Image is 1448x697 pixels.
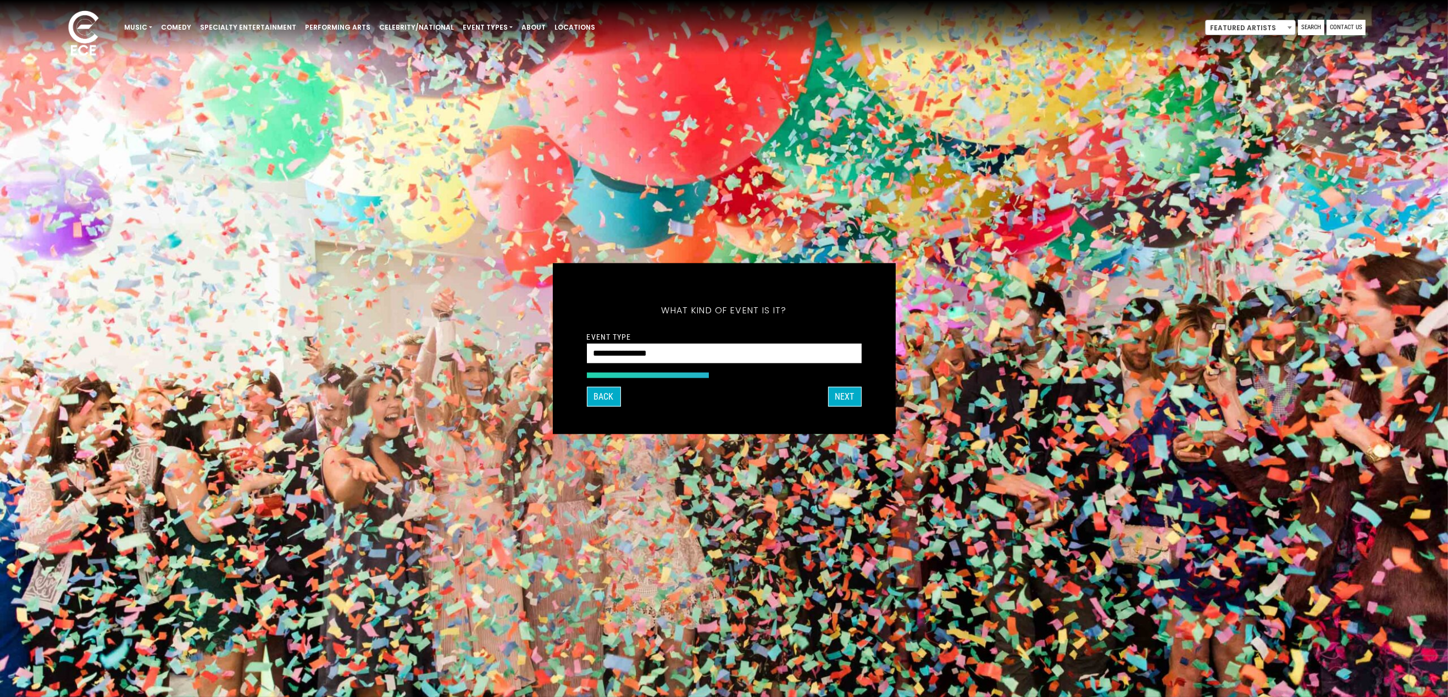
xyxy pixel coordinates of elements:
[587,332,631,342] label: Event Type
[1327,20,1366,35] a: Contact Us
[157,18,196,37] a: Comedy
[1298,20,1324,35] a: Search
[517,18,550,37] a: About
[301,18,375,37] a: Performing Arts
[828,386,862,406] button: Next
[375,18,458,37] a: Celebrity/National
[587,291,862,330] h5: What kind of event is it?
[550,18,600,37] a: Locations
[1206,20,1295,36] span: Featured Artists
[120,18,157,37] a: Music
[587,386,621,406] button: Back
[458,18,517,37] a: Event Types
[196,18,301,37] a: Specialty Entertainment
[1205,20,1296,35] span: Featured Artists
[56,8,111,61] img: ece_new_logo_whitev2-1.png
